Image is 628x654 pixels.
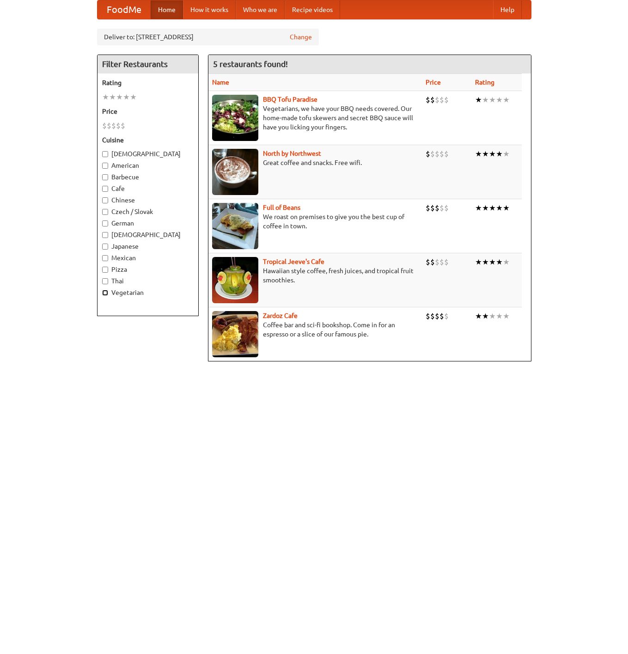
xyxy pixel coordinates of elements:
a: North by Northwest [263,150,321,157]
li: ★ [496,203,503,213]
label: Barbecue [102,172,194,182]
input: [DEMOGRAPHIC_DATA] [102,232,108,238]
li: $ [444,149,449,159]
input: [DEMOGRAPHIC_DATA] [102,151,108,157]
li: ★ [102,92,109,102]
li: ★ [503,311,510,321]
label: German [102,219,194,228]
li: ★ [489,257,496,267]
input: Chinese [102,197,108,203]
li: $ [439,311,444,321]
a: Recipe videos [285,0,340,19]
li: $ [444,257,449,267]
li: $ [444,203,449,213]
a: Price [426,79,441,86]
a: Home [151,0,183,19]
label: Chinese [102,196,194,205]
li: ★ [482,95,489,105]
a: Tropical Jeeve's Cafe [263,258,324,265]
li: ★ [489,149,496,159]
label: [DEMOGRAPHIC_DATA] [102,230,194,239]
li: $ [430,149,435,159]
li: ★ [489,311,496,321]
li: ★ [475,95,482,105]
li: $ [430,257,435,267]
label: [DEMOGRAPHIC_DATA] [102,149,194,159]
li: ★ [496,149,503,159]
p: We roast on premises to give you the best cup of coffee in town. [212,212,418,231]
div: Deliver to: [STREET_ADDRESS] [97,29,319,45]
input: German [102,220,108,226]
li: $ [439,257,444,267]
a: Help [493,0,522,19]
input: Czech / Slovak [102,209,108,215]
h5: Price [102,107,194,116]
li: ★ [482,203,489,213]
li: $ [444,95,449,105]
a: Change [290,32,312,42]
a: FoodMe [98,0,151,19]
li: ★ [489,95,496,105]
li: $ [426,149,430,159]
label: Czech / Slovak [102,207,194,216]
h4: Filter Restaurants [98,55,198,73]
li: $ [121,121,125,131]
li: ★ [496,257,503,267]
li: $ [435,95,439,105]
li: ★ [482,149,489,159]
label: Thai [102,276,194,286]
label: Pizza [102,265,194,274]
label: Mexican [102,253,194,263]
li: $ [439,203,444,213]
li: $ [430,311,435,321]
li: $ [426,311,430,321]
li: ★ [116,92,123,102]
a: Full of Beans [263,204,300,211]
li: $ [102,121,107,131]
h5: Rating [102,78,194,87]
img: zardoz.jpg [212,311,258,357]
p: Hawaiian style coffee, fresh juices, and tropical fruit smoothies. [212,266,418,285]
input: Japanese [102,244,108,250]
li: ★ [496,311,503,321]
li: $ [426,203,430,213]
li: ★ [482,257,489,267]
li: ★ [503,95,510,105]
li: ★ [475,311,482,321]
li: ★ [496,95,503,105]
li: $ [435,311,439,321]
img: beans.jpg [212,203,258,249]
li: $ [430,203,435,213]
li: ★ [475,257,482,267]
ng-pluralize: 5 restaurants found! [213,60,288,68]
p: Coffee bar and sci-fi bookshop. Come in for an espresso or a slice of our famous pie. [212,320,418,339]
li: ★ [123,92,130,102]
input: Pizza [102,267,108,273]
li: $ [430,95,435,105]
a: Zardoz Cafe [263,312,298,319]
img: north.jpg [212,149,258,195]
li: $ [426,95,430,105]
li: ★ [109,92,116,102]
a: How it works [183,0,236,19]
a: Name [212,79,229,86]
h5: Cuisine [102,135,194,145]
li: $ [435,149,439,159]
p: Vegetarians, we have your BBQ needs covered. Our home-made tofu skewers and secret BBQ sauce will... [212,104,418,132]
li: ★ [482,311,489,321]
a: BBQ Tofu Paradise [263,96,317,103]
li: $ [444,311,449,321]
input: Cafe [102,186,108,192]
a: Rating [475,79,494,86]
label: Cafe [102,184,194,193]
input: Mexican [102,255,108,261]
li: $ [111,121,116,131]
li: ★ [503,257,510,267]
li: $ [435,257,439,267]
label: Japanese [102,242,194,251]
li: ★ [475,149,482,159]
